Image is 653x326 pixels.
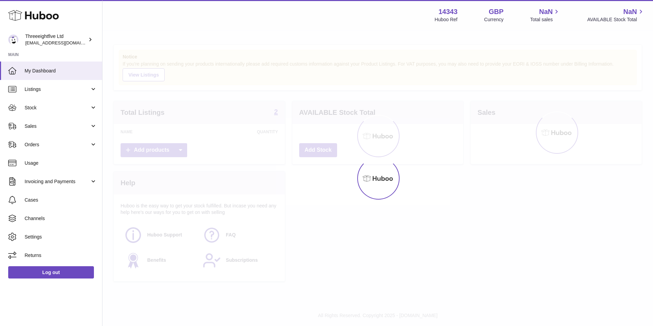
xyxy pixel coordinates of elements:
[25,33,87,46] div: Threeeightfive Ltd
[587,16,645,23] span: AVAILABLE Stock Total
[530,7,560,23] a: NaN Total sales
[623,7,637,16] span: NaN
[25,215,97,222] span: Channels
[8,35,18,45] img: internalAdmin-14343@internal.huboo.com
[8,266,94,279] a: Log out
[25,123,90,130] span: Sales
[25,178,90,185] span: Invoicing and Payments
[25,160,97,166] span: Usage
[539,7,553,16] span: NaN
[25,105,90,111] span: Stock
[484,16,504,23] div: Currency
[25,86,90,93] span: Listings
[530,16,560,23] span: Total sales
[25,252,97,259] span: Returns
[489,7,503,16] strong: GBP
[435,16,458,23] div: Huboo Ref
[439,7,458,16] strong: 14343
[25,234,97,240] span: Settings
[25,197,97,203] span: Cases
[587,7,645,23] a: NaN AVAILABLE Stock Total
[25,141,90,148] span: Orders
[25,68,97,74] span: My Dashboard
[25,40,100,45] span: [EMAIL_ADDRESS][DOMAIN_NAME]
